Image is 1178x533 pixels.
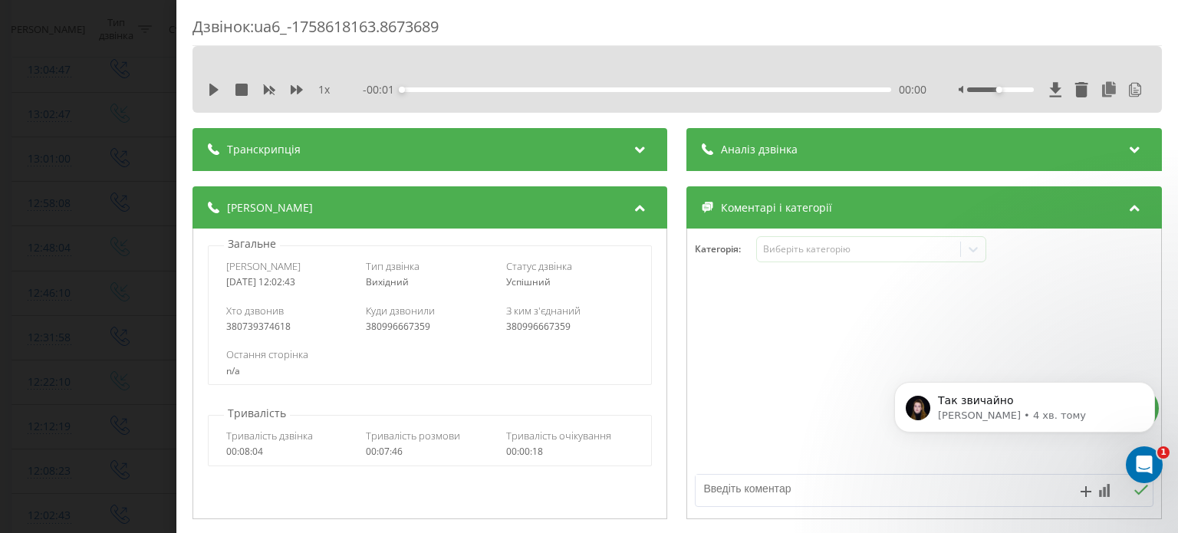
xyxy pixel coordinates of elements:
span: З ким з'єднаний [506,304,581,317]
span: [PERSON_NAME] [226,259,301,273]
h4: Категорія : [696,244,757,255]
iframe: Intercom notifications повідомлення [871,350,1178,492]
div: 380996667359 [367,321,495,332]
div: Виберіть категорію [763,243,955,255]
span: Успішний [506,275,551,288]
span: Тривалість очікування [506,429,611,443]
span: 1 x [318,82,330,97]
p: Загальне [224,236,280,252]
span: [PERSON_NAME] [227,200,313,216]
div: n/a [226,366,633,377]
div: Accessibility label [996,87,1002,93]
span: Транскрипція [227,142,301,157]
span: 00:00 [899,82,926,97]
span: 1 [1157,446,1170,459]
span: Тривалість дзвінка [226,429,313,443]
span: - 00:01 [364,82,403,97]
span: Куди дзвонили [367,304,436,317]
span: Тривалість розмови [367,429,461,443]
div: 00:00:18 [506,446,634,457]
div: 380996667359 [506,321,634,332]
p: Тривалість [224,406,290,421]
div: 00:07:46 [367,446,495,457]
span: Коментарі і категорії [722,200,833,216]
span: Тип дзвінка [367,259,420,273]
iframe: Intercom live chat [1126,446,1163,483]
div: 00:08:04 [226,446,354,457]
div: 380739374618 [226,321,354,332]
span: Аналіз дзвінка [722,142,798,157]
span: Остання сторінка [226,347,308,361]
span: Статус дзвінка [506,259,572,273]
span: Вихідний [367,275,410,288]
div: Accessibility label [400,87,406,93]
div: [DATE] 12:02:43 [226,277,354,288]
div: Дзвінок : ua6_-1758618163.8673689 [192,16,1162,46]
span: Хто дзвонив [226,304,284,317]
